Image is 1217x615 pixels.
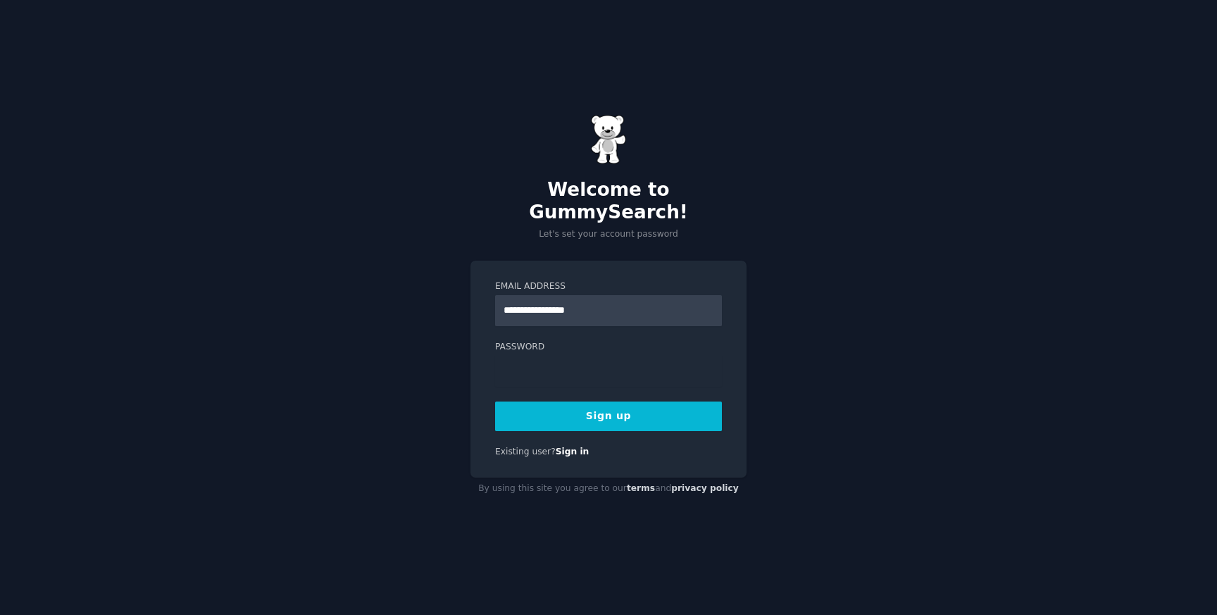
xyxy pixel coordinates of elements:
[495,402,722,431] button: Sign up
[556,447,589,456] a: Sign in
[671,483,739,493] a: privacy policy
[627,483,655,493] a: terms
[470,228,747,241] p: Let's set your account password
[470,478,747,500] div: By using this site you agree to our and
[495,280,722,293] label: Email Address
[495,447,556,456] span: Existing user?
[470,179,747,223] h2: Welcome to GummySearch!
[495,341,722,354] label: Password
[591,115,626,164] img: Gummy Bear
